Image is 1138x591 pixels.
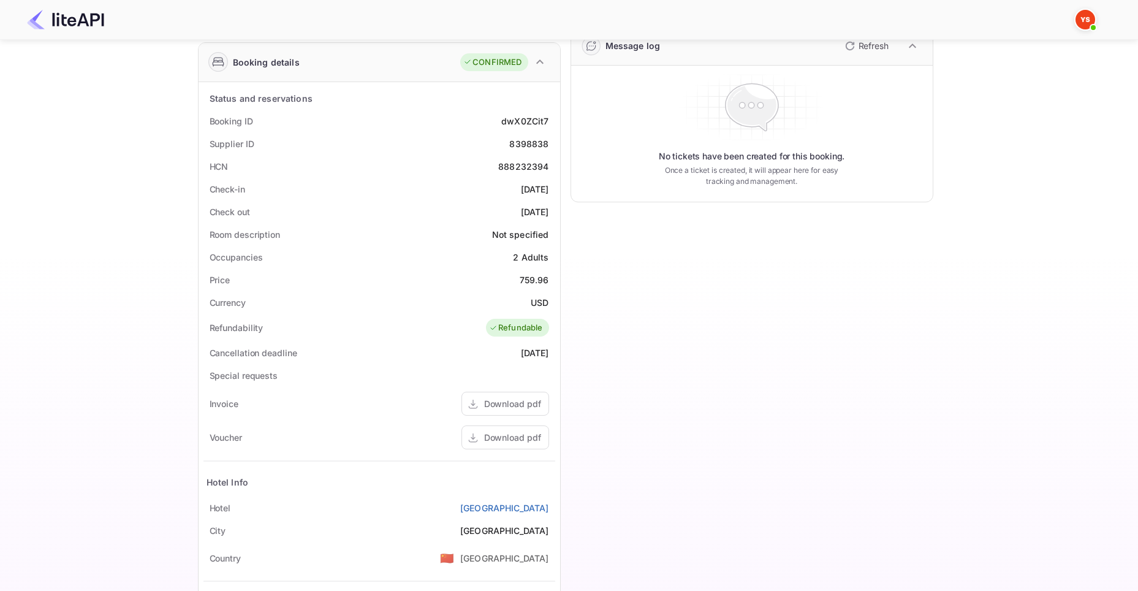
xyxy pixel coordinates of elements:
[521,346,549,359] div: [DATE]
[210,431,242,444] div: Voucher
[210,346,297,359] div: Cancellation deadline
[838,36,893,56] button: Refresh
[489,322,543,334] div: Refundable
[501,115,548,128] div: dwX0ZCit7
[655,165,849,187] p: Once a ticket is created, it will appear here for easy tracking and management.
[605,39,661,52] div: Message log
[233,56,300,69] div: Booking details
[210,183,245,196] div: Check-in
[520,273,549,286] div: 759.96
[509,137,548,150] div: 8398838
[210,137,254,150] div: Supplier ID
[440,547,454,569] span: United States
[859,39,889,52] p: Refresh
[484,397,541,410] div: Download pdf
[210,552,241,565] div: Country
[210,296,246,309] div: Currency
[484,431,541,444] div: Download pdf
[531,296,548,309] div: USD
[460,552,549,565] div: [GEOGRAPHIC_DATA]
[498,160,548,173] div: 888232394
[460,524,549,537] div: [GEOGRAPHIC_DATA]
[27,10,104,29] img: LiteAPI Logo
[210,321,264,334] div: Refundability
[210,501,231,514] div: Hotel
[207,476,249,489] div: Hotel Info
[460,501,549,514] a: [GEOGRAPHIC_DATA]
[210,369,278,382] div: Special requests
[210,273,230,286] div: Price
[659,150,845,162] p: No tickets have been created for this booking.
[210,92,313,105] div: Status and reservations
[210,228,280,241] div: Room description
[513,251,548,264] div: 2 Adults
[210,524,226,537] div: City
[492,228,549,241] div: Not specified
[521,205,549,218] div: [DATE]
[463,56,522,69] div: CONFIRMED
[210,251,263,264] div: Occupancies
[210,205,250,218] div: Check out
[210,115,253,128] div: Booking ID
[210,397,238,410] div: Invoice
[210,160,229,173] div: HCN
[521,183,549,196] div: [DATE]
[1075,10,1095,29] img: Yandex Support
